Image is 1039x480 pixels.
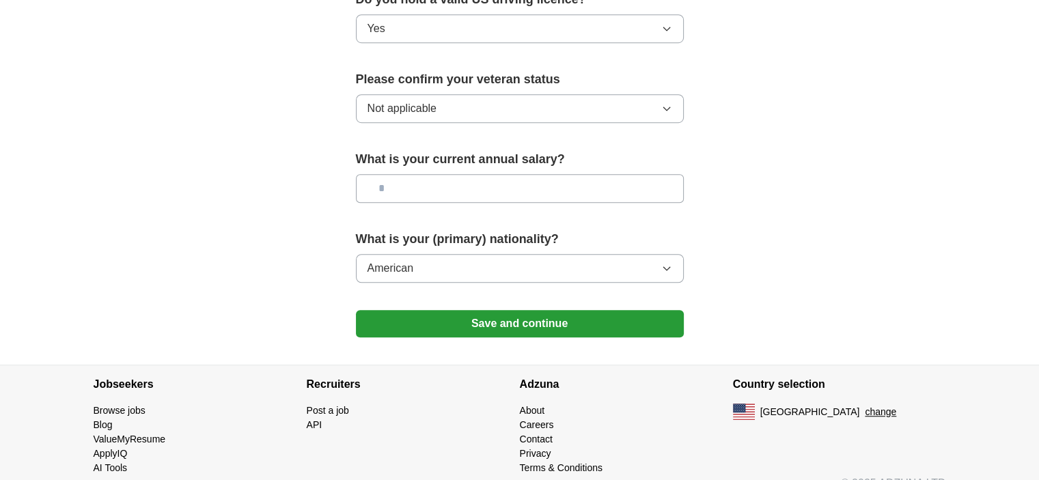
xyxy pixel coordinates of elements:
a: Privacy [520,448,551,459]
img: US flag [733,404,755,420]
a: ApplyIQ [94,448,128,459]
span: Yes [368,20,385,37]
a: Browse jobs [94,405,146,416]
a: Post a job [307,405,349,416]
a: ValueMyResume [94,434,166,444]
button: Yes [356,14,684,43]
label: What is your current annual salary? [356,150,684,169]
button: Not applicable [356,94,684,123]
button: American [356,254,684,283]
a: Blog [94,419,113,430]
span: American [368,260,414,277]
span: Not applicable [368,100,437,117]
a: Careers [520,419,554,430]
button: Save and continue [356,310,684,337]
a: Terms & Conditions [520,462,602,473]
a: API [307,419,322,430]
h4: Country selection [733,365,946,404]
button: change [865,405,896,419]
a: About [520,405,545,416]
label: What is your (primary) nationality? [356,230,684,249]
span: [GEOGRAPHIC_DATA] [760,405,860,419]
label: Please confirm your veteran status [356,70,684,89]
a: Contact [520,434,553,444]
a: AI Tools [94,462,128,473]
